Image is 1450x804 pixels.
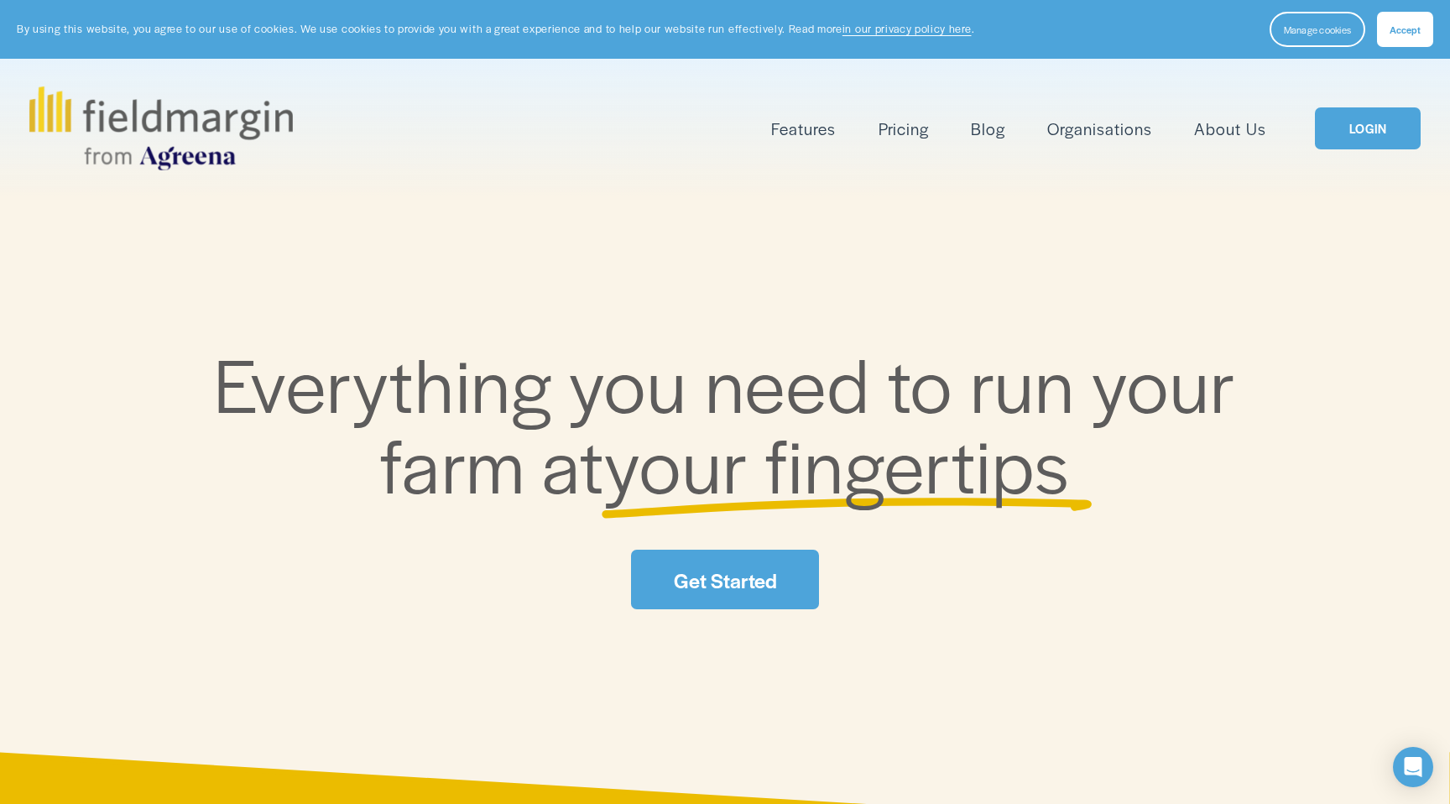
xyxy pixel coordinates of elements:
[971,115,1005,143] a: Blog
[842,21,972,36] a: in our privacy policy here
[631,550,819,609] a: Get Started
[1390,23,1421,36] span: Accept
[1377,12,1433,47] button: Accept
[879,115,929,143] a: Pricing
[17,21,974,37] p: By using this website, you agree to our use of cookies. We use cookies to provide you with a grea...
[1393,747,1433,787] div: Open Intercom Messenger
[771,115,836,143] a: folder dropdown
[29,86,293,170] img: fieldmargin.com
[1270,12,1365,47] button: Manage cookies
[1315,107,1421,150] a: LOGIN
[771,117,836,141] span: Features
[1194,115,1265,143] a: About Us
[1284,23,1351,36] span: Manage cookies
[604,410,1070,515] span: your fingertips
[1047,115,1152,143] a: Organisations
[214,330,1254,515] span: Everything you need to run your farm at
